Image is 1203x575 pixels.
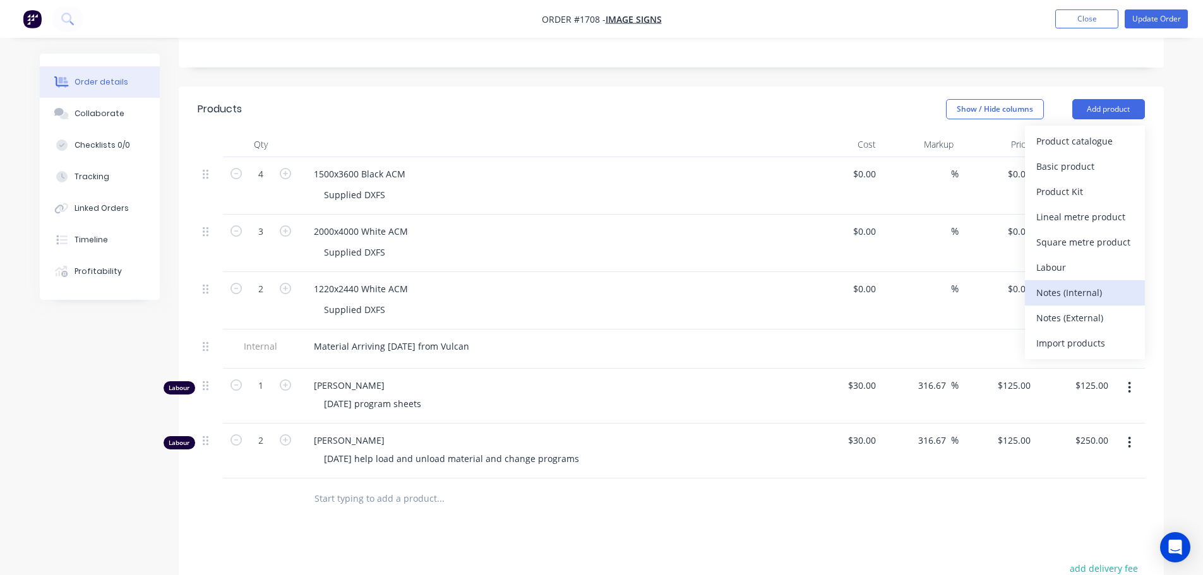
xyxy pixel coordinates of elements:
[40,193,160,224] button: Linked Orders
[881,132,959,157] div: Markup
[804,132,882,157] div: Cost
[304,280,418,298] div: 1220x2440 White ACM
[40,256,160,287] button: Profitability
[164,381,195,394] div: Labour
[1036,334,1134,352] div: Import products
[314,243,395,261] div: Supplied DXFS
[606,13,662,25] a: Image Signs
[951,433,959,448] span: %
[1036,182,1134,201] div: Product Kit
[40,98,160,129] button: Collaborate
[951,282,959,296] span: %
[75,139,130,151] div: Checklists 0/0
[1036,258,1134,276] div: Labour
[314,486,566,511] input: Start typing to add a product...
[40,161,160,193] button: Tracking
[1160,532,1190,562] div: Open Intercom Messenger
[314,300,395,319] div: Supplied DXFS
[198,102,242,117] div: Products
[951,167,959,181] span: %
[75,203,129,214] div: Linked Orders
[1055,9,1118,28] button: Close
[304,165,416,183] div: 1500x3600 Black ACM
[1125,9,1188,28] button: Update Order
[40,66,160,98] button: Order details
[1036,157,1134,175] div: Basic product
[951,378,959,393] span: %
[314,379,799,392] span: [PERSON_NAME]
[314,186,395,204] div: Supplied DXFS
[40,224,160,256] button: Timeline
[951,224,959,239] span: %
[40,129,160,161] button: Checklists 0/0
[164,436,195,449] div: Labour
[959,132,1036,157] div: Price
[75,234,108,246] div: Timeline
[23,9,42,28] img: Factory
[1036,233,1134,251] div: Square metre product
[1036,309,1134,327] div: Notes (External)
[223,132,299,157] div: Qty
[304,337,479,355] div: Material Arriving [DATE] from Vulcan
[946,99,1044,119] button: Show / Hide columns
[1036,208,1134,226] div: Lineal metre product
[1036,132,1134,150] div: Product catalogue
[75,108,124,119] div: Collaborate
[228,340,294,353] span: Internal
[1036,283,1134,302] div: Notes (Internal)
[75,171,109,182] div: Tracking
[75,76,128,88] div: Order details
[314,434,799,447] span: [PERSON_NAME]
[1072,99,1145,119] button: Add product
[75,266,122,277] div: Profitability
[314,449,589,468] div: [DATE] help load and unload material and change programs
[314,394,431,413] div: [DATE] program sheets
[304,222,418,240] div: 2000x4000 White ACM
[542,13,606,25] span: Order #1708 -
